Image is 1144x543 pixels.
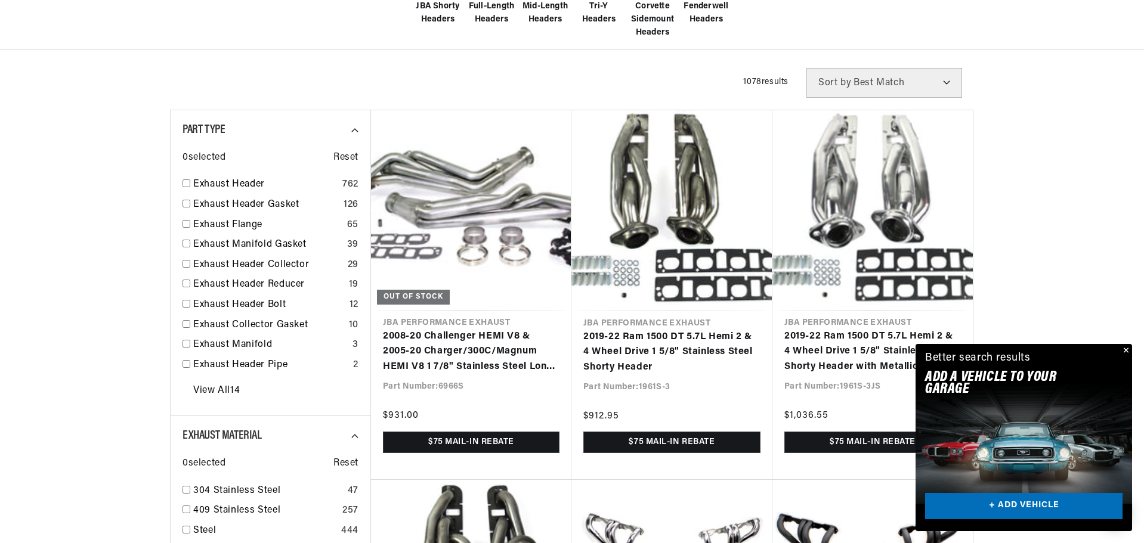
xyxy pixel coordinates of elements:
a: Steel [193,523,336,539]
div: 257 [342,503,358,519]
div: 65 [347,218,358,233]
a: 2019-22 Ram 1500 DT 5.7L Hemi 2 & 4 Wheel Drive 1 5/8" Stainless Steel Shorty Header with Metalli... [784,329,961,375]
div: 3 [353,337,358,353]
a: + ADD VEHICLE [925,493,1123,520]
a: Exhaust Collector Gasket [193,318,344,333]
a: Exhaust Header Reducer [193,277,344,293]
div: 10 [349,318,358,333]
div: Better search results [925,350,1031,367]
button: Close [1118,344,1132,358]
div: 29 [348,257,358,273]
a: Exhaust Manifold Gasket [193,237,342,253]
span: 0 selected [183,150,225,166]
a: Exhaust Header Gasket [193,197,339,213]
a: Exhaust Manifold [193,337,348,353]
span: Sort by [818,78,851,88]
a: Exhaust Header Bolt [193,297,345,313]
div: 47 [348,483,358,499]
div: 2 [353,358,358,373]
div: 762 [342,177,358,193]
a: 304 Stainless Steel [193,483,343,499]
a: View All 14 [193,383,240,399]
span: 0 selected [183,456,225,471]
a: 2019-22 Ram 1500 DT 5.7L Hemi 2 & 4 Wheel Drive 1 5/8" Stainless Steel Shorty Header [583,330,760,376]
a: 2008-20 Challenger HEMI V8 & 2005-20 Charger/300C/Magnum HEMI V8 1 7/8" Stainless Steel Long Tube... [383,329,559,375]
span: Reset [333,456,358,471]
a: 409 Stainless Steel [193,503,338,519]
div: 19 [349,277,358,293]
div: 39 [347,237,358,253]
a: Exhaust Header Collector [193,257,343,273]
div: 126 [344,197,358,213]
a: Exhaust Flange [193,218,342,233]
span: Part Type [183,124,225,136]
a: Exhaust Header Pipe [193,358,348,373]
span: Reset [333,150,358,166]
span: Exhaust Material [183,430,262,442]
h2: Add A VEHICLE to your garage [925,371,1093,396]
select: Sort by [806,68,962,98]
div: 444 [341,523,358,539]
a: Exhaust Header [193,177,338,193]
div: 12 [350,297,358,313]
span: 1078 results [743,77,789,86]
